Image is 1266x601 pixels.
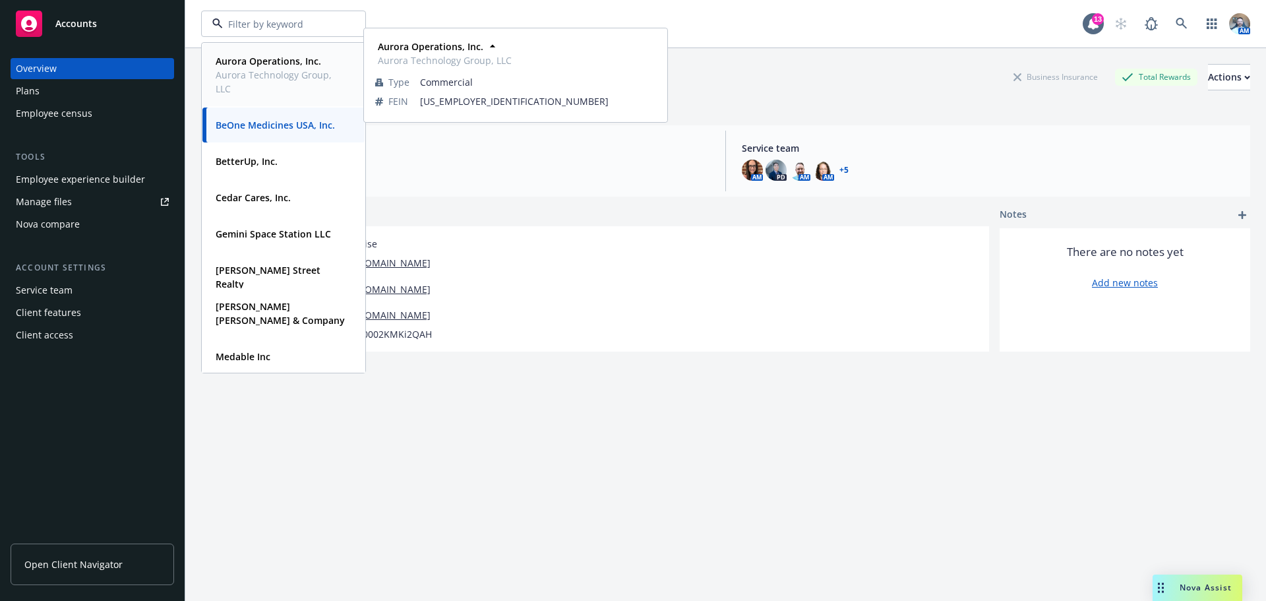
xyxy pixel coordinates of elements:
[11,261,174,274] div: Account settings
[11,280,174,301] a: Service team
[55,18,97,29] span: Accounts
[1092,13,1104,25] div: 13
[16,325,73,346] div: Client access
[1199,11,1225,37] a: Switch app
[11,103,174,124] a: Employee census
[1000,207,1027,223] span: Notes
[16,58,57,79] div: Overview
[1153,575,1169,601] div: Drag to move
[420,75,656,89] span: Commercial
[11,5,174,42] a: Accounts
[16,191,72,212] div: Manage files
[331,327,432,341] span: 0010V00002KMKi2QAH
[1208,65,1250,90] div: Actions
[1092,276,1158,290] a: Add new notes
[331,308,431,322] a: [URL][DOMAIN_NAME]
[16,80,40,102] div: Plans
[11,150,174,164] div: Tools
[216,264,320,290] strong: [PERSON_NAME] Street Realty
[216,300,345,327] strong: [PERSON_NAME] [PERSON_NAME] & Company
[742,160,763,181] img: photo
[16,280,73,301] div: Service team
[216,228,331,240] strong: Gemini Space Station LLC
[212,167,709,181] span: EB
[11,302,174,323] a: Client features
[216,55,321,67] strong: Aurora Operations, Inc.
[1007,69,1104,85] div: Business Insurance
[216,68,349,96] span: Aurora Technology Group, LLC
[11,169,174,190] a: Employee experience builder
[766,160,787,181] img: photo
[378,40,483,53] strong: Aurora Operations, Inc.
[1229,13,1250,34] img: photo
[813,160,834,181] img: photo
[388,75,409,89] span: Type
[216,155,278,168] strong: BetterUp, Inc.
[16,302,81,323] div: Client features
[1108,11,1134,37] a: Start snowing
[1067,244,1184,260] span: There are no notes yet
[331,256,431,270] a: [URL][DOMAIN_NAME]
[420,94,656,108] span: [US_EMPLOYER_IDENTIFICATION_NUMBER]
[16,103,92,124] div: Employee census
[742,141,1240,155] span: Service team
[11,325,174,346] a: Client access
[1180,582,1232,593] span: Nova Assist
[1138,11,1164,37] a: Report a Bug
[1168,11,1195,37] a: Search
[388,94,408,108] span: FEIN
[223,17,339,31] input: Filter by keyword
[789,160,810,181] img: photo
[11,191,174,212] a: Manage files
[1234,207,1250,223] a: add
[378,53,512,67] span: Aurora Technology Group, LLC
[16,169,145,190] div: Employee experience builder
[1115,69,1197,85] div: Total Rewards
[11,58,174,79] a: Overview
[16,214,80,235] div: Nova compare
[24,557,123,571] span: Open Client Navigator
[212,141,709,155] span: Account type
[1153,575,1242,601] button: Nova Assist
[331,282,431,296] a: [URL][DOMAIN_NAME]
[839,166,849,174] a: +5
[216,350,270,363] strong: Medable Inc
[216,119,335,131] strong: BeOne Medicines USA, Inc.
[1208,64,1250,90] button: Actions
[216,191,291,204] strong: Cedar Cares, Inc.
[11,80,174,102] a: Plans
[11,214,174,235] a: Nova compare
